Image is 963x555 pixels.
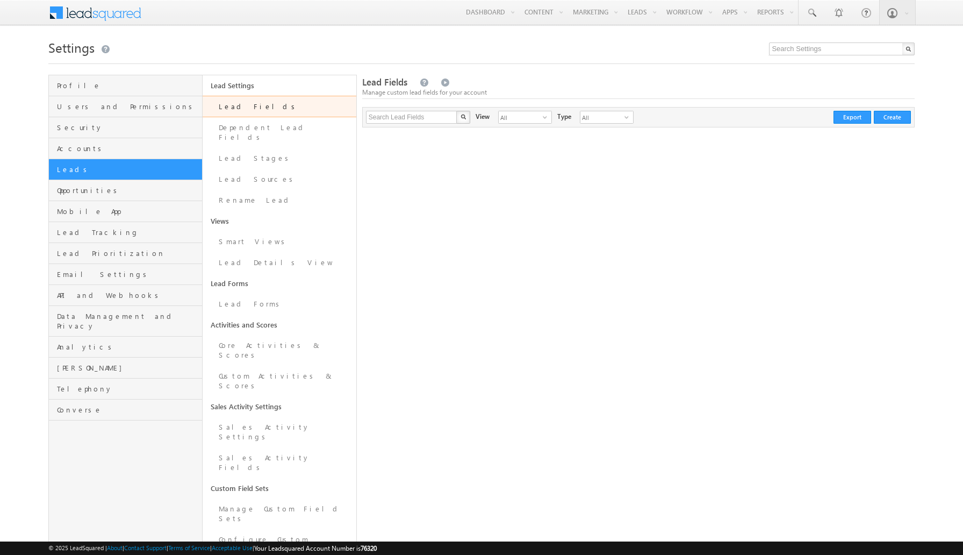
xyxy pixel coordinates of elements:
a: Lead Fields [203,96,356,117]
a: [PERSON_NAME] [49,358,202,379]
span: Telephony [57,384,199,394]
span: © 2025 LeadSquared | | | | | [48,543,377,553]
div: View [476,111,490,122]
span: API and Webhooks [57,290,199,300]
a: Activities and Scores [203,315,356,335]
div: Manage custom lead fields for your account [362,88,915,97]
a: Sales Activity Fields [203,447,356,478]
a: Contact Support [124,544,167,551]
span: 76320 [361,544,377,552]
a: Terms of Service [168,544,210,551]
a: Telephony [49,379,202,400]
span: Security [57,123,199,132]
span: Data Management and Privacy [57,311,199,331]
a: Email Settings [49,264,202,285]
a: Accounts [49,138,202,159]
span: All [499,111,543,123]
span: Lead Fields [362,76,407,88]
a: Opportunities [49,180,202,201]
a: Data Management and Privacy [49,306,202,337]
button: Export [833,111,871,124]
span: Analytics [57,342,199,352]
a: Profile [49,75,202,96]
a: Acceptable Use [212,544,253,551]
span: select [624,114,633,120]
a: Lead Sources [203,169,356,190]
span: Accounts [57,144,199,153]
a: API and Webhooks [49,285,202,306]
a: Security [49,117,202,138]
span: Your Leadsquared Account Number is [254,544,377,552]
span: Converse [57,405,199,415]
span: Profile [57,81,199,90]
a: Mobile App [49,201,202,222]
a: Lead Details View [203,252,356,273]
input: Search Settings [769,42,915,55]
span: Lead Prioritization [57,248,199,258]
a: Sales Activity Settings [203,417,356,447]
a: Analytics [49,337,202,358]
a: Custom Activities & Scores [203,366,356,396]
a: Core Activities & Scores [203,335,356,366]
a: Leads [49,159,202,180]
a: Lead Tracking [49,222,202,243]
a: Lead Forms [203,294,356,315]
span: Email Settings [57,269,199,279]
button: Create [874,111,911,124]
a: About [107,544,123,551]
a: Users and Permissions [49,96,202,117]
span: All [580,111,624,123]
span: Lead Tracking [57,227,199,237]
span: Settings [48,39,95,56]
a: Lead Prioritization [49,243,202,264]
div: Type [557,111,571,122]
span: Leads [57,165,199,174]
a: Views [203,211,356,231]
a: Lead Stages [203,148,356,169]
span: Opportunities [57,186,199,195]
span: Mobile App [57,207,199,216]
a: Lead Forms [203,273,356,294]
span: [PERSON_NAME] [57,363,199,373]
a: Lead Settings [203,75,356,96]
a: Manage Custom Field Sets [203,499,356,529]
a: Sales Activity Settings [203,396,356,417]
a: Smart Views [203,231,356,252]
span: Users and Permissions [57,102,199,111]
a: Rename Lead [203,190,356,211]
a: Dependent Lead Fields [203,117,356,148]
a: Custom Field Sets [203,478,356,499]
img: Search [461,114,466,119]
span: select [543,114,551,120]
a: Converse [49,400,202,421]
